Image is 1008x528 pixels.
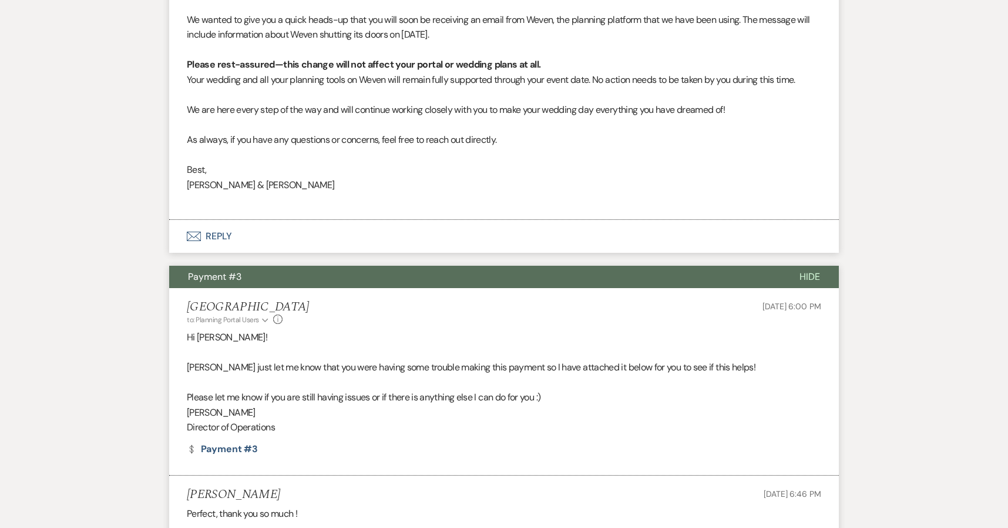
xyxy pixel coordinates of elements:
p: We are here every step of the way and will continue working closely with you to make your wedding... [187,102,821,118]
span: Payment #3 [188,270,241,283]
p: [PERSON_NAME] [187,405,821,420]
p: Your wedding and all your planning tools on Weven will remain fully supported through your event ... [187,72,821,88]
span: [DATE] 6:46 PM [764,489,821,499]
button: Payment #3 [169,266,781,288]
strong: Please rest-assured—this change will not affect your portal or wedding plans at all. [187,58,540,71]
p: [PERSON_NAME] just let me know that you were having some trouble making this payment so I have at... [187,360,821,375]
span: Hide [799,270,820,283]
p: Please let me know if you are still having issues or if there is anything else I can do for you :) [187,390,821,405]
button: to: Planning Portal Users [187,315,270,325]
a: Payment #3 [187,445,258,454]
button: Hide [781,266,839,288]
button: Reply [169,220,839,253]
h5: [PERSON_NAME] [187,487,280,502]
p: As always, if you have any questions or concerns, feel free to reach out directly. [187,132,821,148]
p: Perfect, thank you so much ! [187,506,821,522]
h5: [GEOGRAPHIC_DATA] [187,300,310,315]
p: We wanted to give you a quick heads-up that you will soon be receiving an email from Weven, the p... [187,12,821,42]
p: Best, [187,162,821,178]
p: Hi [PERSON_NAME]! [187,330,821,345]
p: Director of Operations [187,420,821,435]
span: to: Planning Portal Users [187,315,259,325]
p: [PERSON_NAME] & [PERSON_NAME] [187,178,821,193]
span: [DATE] 6:00 PM [762,301,821,312]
